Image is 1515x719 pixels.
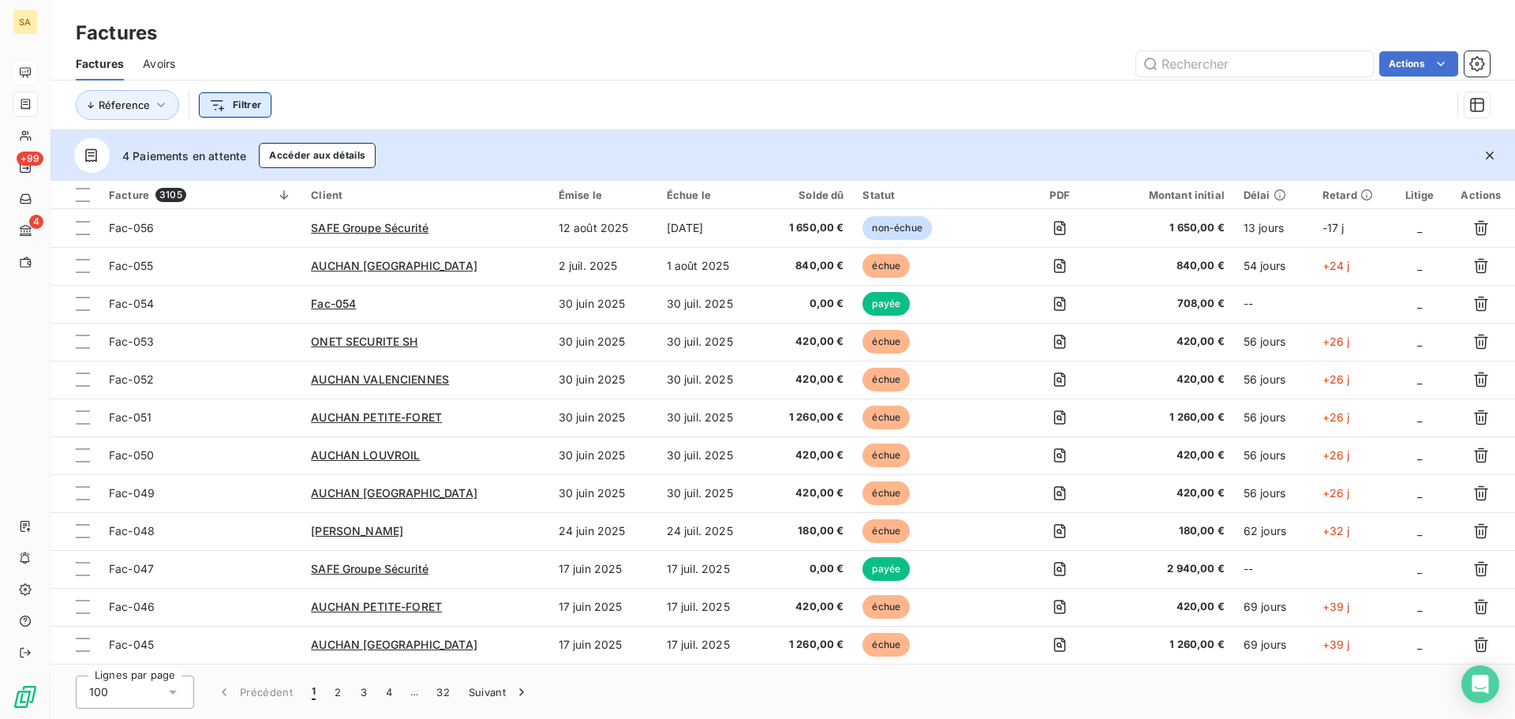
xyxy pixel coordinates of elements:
[109,189,149,201] span: Facture
[1234,247,1313,285] td: 54 jours
[155,188,186,202] span: 3105
[1322,221,1345,234] span: -17 j
[1025,189,1094,201] div: PDF
[549,664,657,702] td: 17 juin 2025
[1322,638,1350,651] span: +39 j
[657,209,761,247] td: [DATE]
[311,373,449,386] span: AUCHAN VALENCIENNES
[76,19,157,47] h3: Factures
[1136,51,1373,77] input: Rechercher
[109,335,154,348] span: Fac-053
[1113,599,1225,615] span: 420,00 €
[549,247,657,285] td: 2 juil. 2025
[1322,373,1350,386] span: +26 j
[1113,296,1225,312] span: 708,00 €
[1113,637,1225,653] span: 1 260,00 €
[13,684,38,710] img: Logo LeanPay
[549,399,657,436] td: 30 juin 2025
[311,524,403,537] span: [PERSON_NAME]
[29,215,43,229] span: 4
[1113,448,1225,463] span: 420,00 €
[657,664,761,702] td: 17 juil. 2025
[1234,512,1313,550] td: 62 jours
[199,92,271,118] button: Filtrer
[1234,664,1313,702] td: --
[427,676,459,709] button: 32
[771,296,844,312] span: 0,00 €
[771,523,844,539] span: 180,00 €
[657,399,761,436] td: 30 juil. 2025
[1113,258,1225,274] span: 840,00 €
[1379,51,1458,77] button: Actions
[559,189,648,201] div: Émise le
[771,410,844,425] span: 1 260,00 €
[549,209,657,247] td: 12 août 2025
[13,9,38,35] div: SA
[1322,524,1350,537] span: +32 j
[1417,524,1422,537] span: _
[1113,523,1225,539] span: 180,00 €
[17,152,43,166] span: +99
[657,550,761,588] td: 17 juil. 2025
[376,676,402,709] button: 4
[549,626,657,664] td: 17 juin 2025
[311,221,428,234] span: SAFE Groupe Sécurité
[862,368,910,391] span: échue
[549,436,657,474] td: 30 juin 2025
[862,330,910,354] span: échue
[657,436,761,474] td: 30 juil. 2025
[207,676,302,709] button: Précédent
[1234,209,1313,247] td: 13 jours
[549,285,657,323] td: 30 juin 2025
[311,297,356,310] span: Fac-054
[862,444,910,467] span: échue
[1417,297,1422,310] span: _
[771,258,844,274] span: 840,00 €
[1113,485,1225,501] span: 420,00 €
[1322,410,1350,424] span: +26 j
[89,684,108,700] span: 100
[657,361,761,399] td: 30 juil. 2025
[311,259,477,272] span: AUCHAN [GEOGRAPHIC_DATA]
[549,474,657,512] td: 30 juin 2025
[1417,638,1422,651] span: _
[1417,335,1422,348] span: _
[1234,399,1313,436] td: 56 jours
[771,334,844,350] span: 420,00 €
[109,373,154,386] span: Fac-052
[657,626,761,664] td: 17 juil. 2025
[1234,550,1313,588] td: --
[657,474,761,512] td: 30 juil. 2025
[1322,448,1350,462] span: +26 j
[549,550,657,588] td: 17 juin 2025
[1322,600,1350,613] span: +39 j
[862,595,910,619] span: échue
[1322,259,1350,272] span: +24 j
[13,155,37,180] a: +99
[862,254,910,278] span: échue
[1234,474,1313,512] td: 56 jours
[771,448,844,463] span: 420,00 €
[1234,361,1313,399] td: 56 jours
[771,189,844,201] div: Solde dû
[109,524,155,537] span: Fac-048
[311,486,477,500] span: AUCHAN [GEOGRAPHIC_DATA]
[862,189,1006,201] div: Statut
[402,680,427,705] span: …
[109,410,151,424] span: Fac-051
[549,588,657,626] td: 17 juin 2025
[862,633,910,657] span: échue
[459,676,539,709] button: Suivant
[771,561,844,577] span: 0,00 €
[311,600,442,613] span: AUCHAN PETITE-FORET
[1244,189,1304,201] div: Délai
[311,335,417,348] span: ONET SECURITE SH
[1113,334,1225,350] span: 420,00 €
[1417,410,1422,424] span: _
[1234,323,1313,361] td: 56 jours
[1234,436,1313,474] td: 56 jours
[1322,189,1383,201] div: Retard
[1417,259,1422,272] span: _
[771,485,844,501] span: 420,00 €
[76,56,124,72] span: Factures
